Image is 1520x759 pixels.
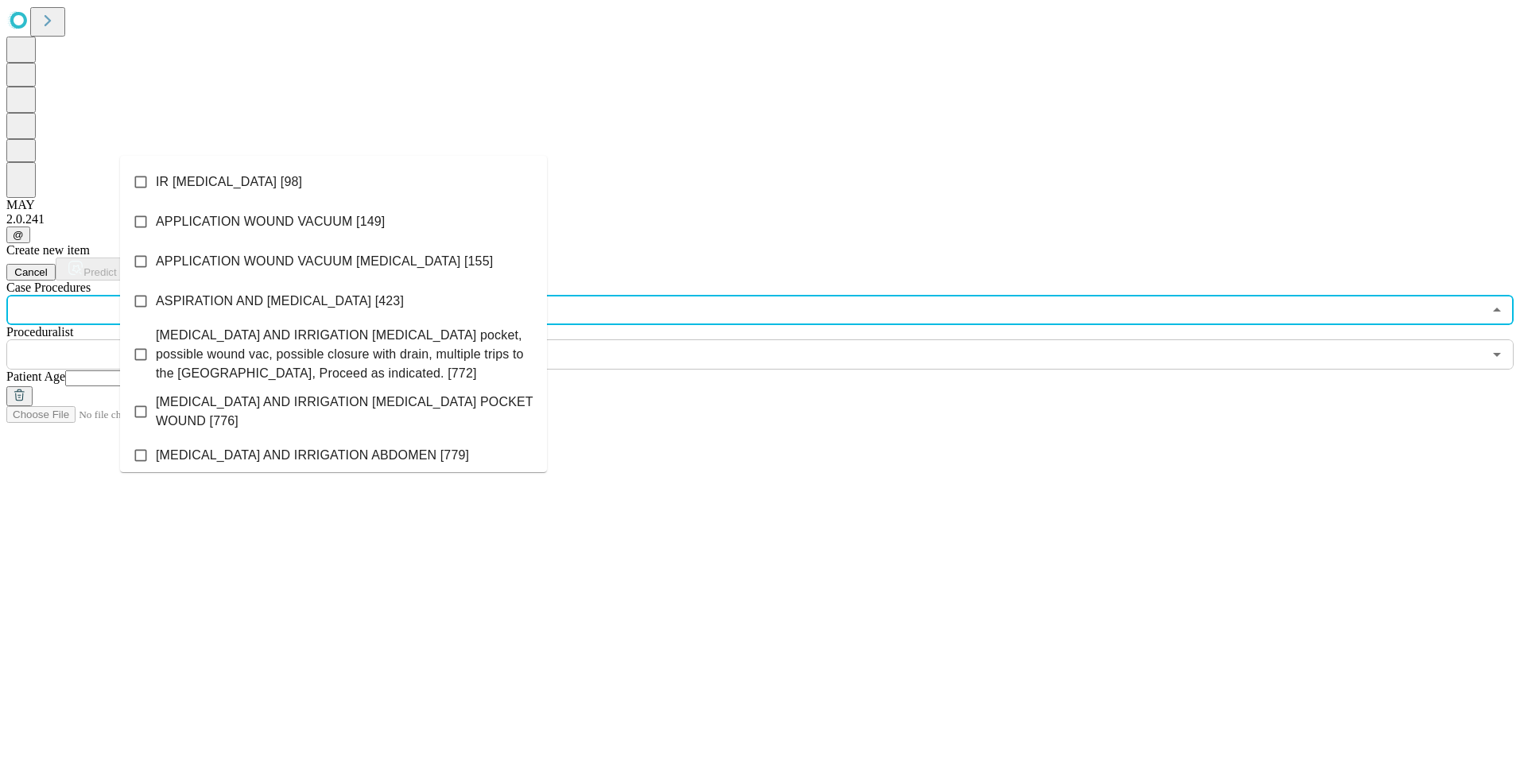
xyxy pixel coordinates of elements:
button: Open [1486,343,1508,366]
span: Cancel [14,266,48,278]
span: @ [13,229,24,241]
span: Create new item [6,243,90,257]
div: 2.0.241 [6,212,1514,227]
button: Close [1486,299,1508,321]
span: APPLICATION WOUND VACUUM [MEDICAL_DATA] [155] [156,252,493,271]
span: Patient Age [6,370,65,383]
button: @ [6,227,30,243]
span: [MEDICAL_DATA] AND IRRIGATION ABDOMEN [779] [156,446,469,465]
button: Predict [56,258,129,281]
span: IR [MEDICAL_DATA] [98] [156,172,302,192]
div: MAY [6,198,1514,212]
span: [MEDICAL_DATA] AND IRRIGATION [MEDICAL_DATA] pocket, possible wound vac, possible closure with dr... [156,326,534,383]
span: APPLICATION WOUND VACUUM [149] [156,212,385,231]
span: Predict [83,266,116,278]
span: [MEDICAL_DATA] AND IRRIGATION [MEDICAL_DATA] POCKET WOUND [776] [156,393,534,431]
span: Scheduled Procedure [6,281,91,294]
button: Cancel [6,264,56,281]
span: ASPIRATION AND [MEDICAL_DATA] [423] [156,292,404,311]
span: Proceduralist [6,325,73,339]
